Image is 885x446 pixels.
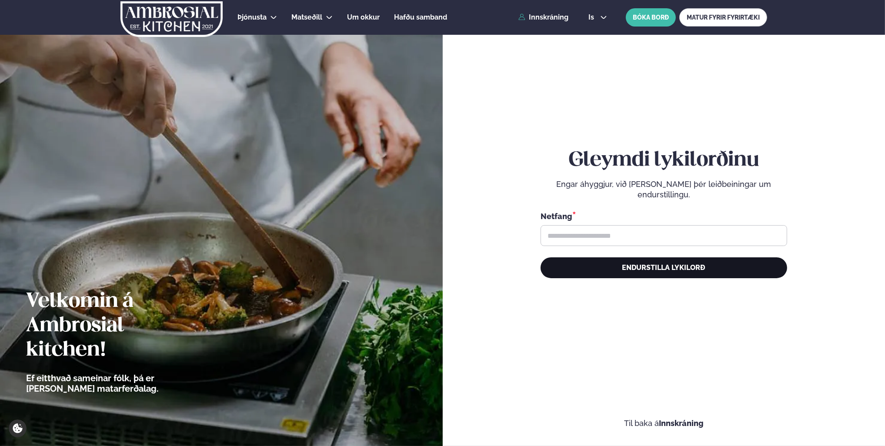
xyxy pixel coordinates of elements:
[469,418,859,429] p: Til baka á
[394,12,447,23] a: Hafðu samband
[588,14,597,21] span: is
[679,8,767,27] a: MATUR FYRIR FYRIRTÆKI
[541,257,787,278] button: Endurstilla lykilorð
[541,179,787,200] p: Engar áhyggjur, við [PERSON_NAME] þér leiðbeiningar um endurstillingu.
[9,419,27,437] a: Cookie settings
[541,210,787,222] div: Netfang
[26,290,207,363] h2: Velkomin á Ambrosial kitchen!
[347,12,380,23] a: Um okkur
[291,13,322,21] span: Matseðill
[518,13,568,21] a: Innskráning
[237,13,267,21] span: Þjónusta
[347,13,380,21] span: Um okkur
[626,8,676,27] button: BÓKA BORÐ
[581,14,614,21] button: is
[120,1,224,37] img: logo
[394,13,447,21] span: Hafðu samband
[541,148,787,173] h2: Gleymdi lykilorðinu
[26,373,207,394] p: Ef eitthvað sameinar fólk, þá er [PERSON_NAME] matarferðalag.
[291,12,322,23] a: Matseðill
[659,419,704,428] a: Innskráning
[237,12,267,23] a: Þjónusta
